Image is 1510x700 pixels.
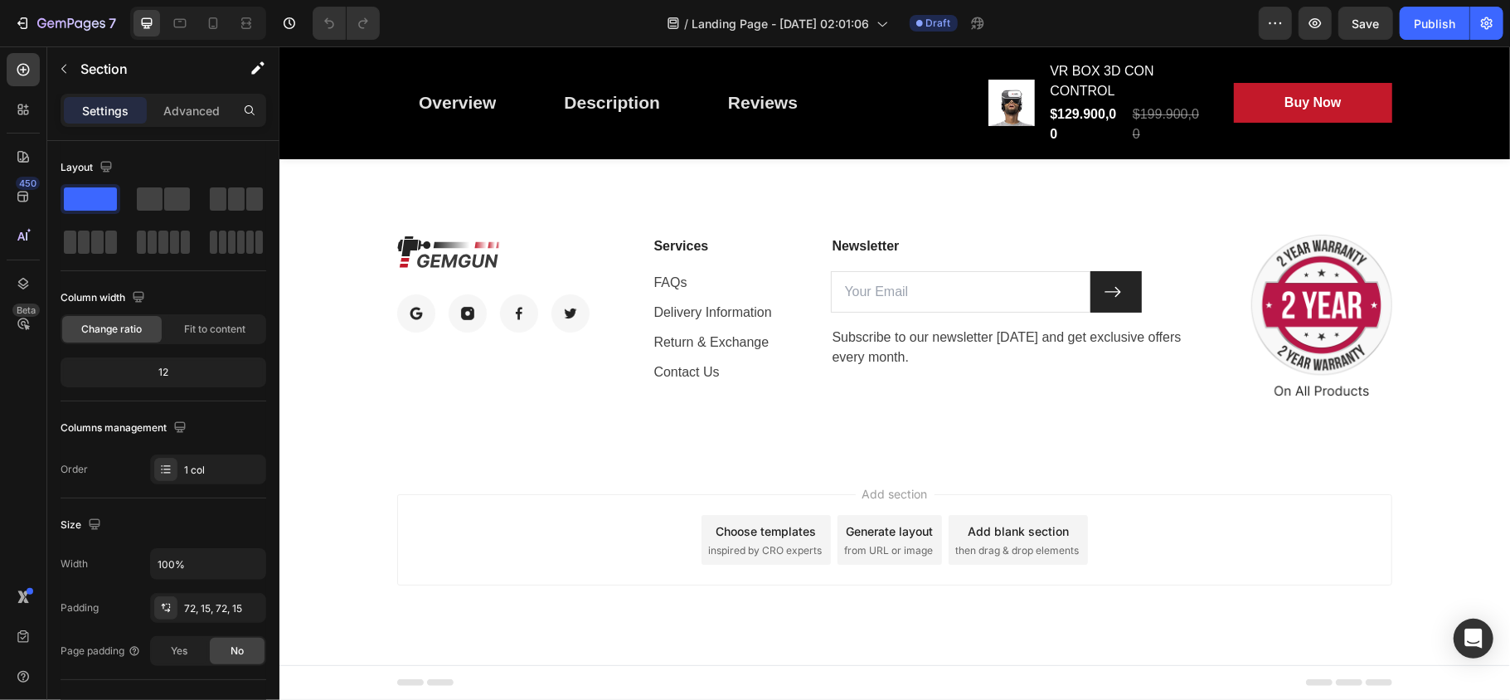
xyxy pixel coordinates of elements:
[429,497,542,512] span: inspired by CRO experts
[279,46,1510,700] iframe: Design area
[61,600,99,615] div: Padding
[972,188,1113,355] img: Alt Image
[313,7,380,40] div: Undo/Redo
[1454,619,1493,659] div: Open Intercom Messenger
[553,190,934,210] p: Newsletter
[61,514,104,537] div: Size
[954,36,1113,76] button: Buy Now
[375,316,525,336] p: Contact Us
[7,7,124,40] button: 7
[61,417,190,440] div: Columns management
[375,256,525,276] p: Delivery Information
[567,476,654,493] div: Generate layout
[685,15,689,32] span: /
[184,601,262,616] div: 72, 15, 72, 15
[565,497,653,512] span: from URL or image
[1414,15,1455,32] div: Publish
[852,56,928,100] div: $199.900,00
[692,15,870,32] span: Landing Page - [DATE] 02:01:06
[118,188,221,221] img: Alt Image
[109,13,116,33] p: 7
[61,557,88,571] div: Width
[551,225,811,266] input: Your Email
[272,248,310,286] img: Alt Image
[375,190,525,210] p: Services
[769,56,845,100] div: $129.900,00
[1352,17,1380,31] span: Save
[221,248,259,286] img: Alt Image
[80,59,216,79] p: Section
[118,248,156,286] img: Alt Image
[61,644,141,659] div: Page padding
[1400,7,1469,40] button: Publish
[231,644,244,659] span: No
[437,476,537,493] div: Choose templates
[926,16,951,31] span: Draft
[169,248,207,286] img: Alt Image
[184,322,245,337] span: Fit to content
[61,157,116,179] div: Layout
[151,549,265,579] input: Auto
[16,177,40,190] div: 450
[12,304,40,317] div: Beta
[171,644,187,659] span: Yes
[688,476,789,493] div: Add blank section
[553,281,934,321] p: Subscribe to our newsletter [DATE] and get exclusive offers every month.
[1005,46,1061,66] div: Buy Now
[64,361,263,384] div: 12
[163,102,220,119] p: Advanced
[61,287,148,309] div: Column width
[82,102,129,119] p: Settings
[375,226,525,246] p: FAQs
[1338,7,1393,40] button: Save
[184,463,262,478] div: 1 col
[61,462,88,477] div: Order
[82,322,143,337] span: Change ratio
[676,497,799,512] span: then drag & drop elements
[576,439,655,456] span: Add section
[375,286,525,306] p: Return & Exchange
